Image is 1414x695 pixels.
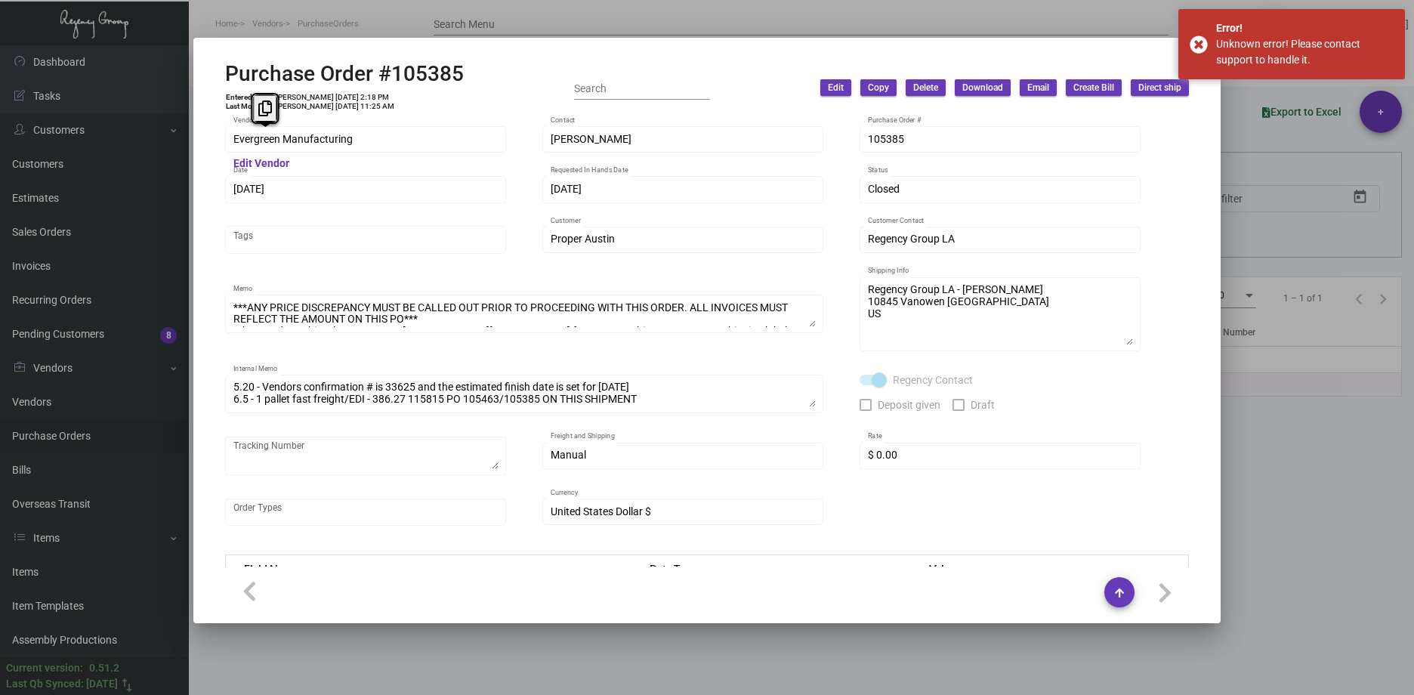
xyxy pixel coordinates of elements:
button: Download [955,79,1011,96]
span: Delete [913,82,938,94]
span: Email [1027,82,1049,94]
span: Direct ship [1138,82,1181,94]
th: Value [914,555,1188,582]
span: Draft [971,396,995,414]
div: Last Qb Synced: [DATE] [6,676,118,692]
button: Direct ship [1131,79,1189,96]
button: Create Bill [1066,79,1122,96]
button: Email [1020,79,1057,96]
span: Regency Contact [893,371,973,389]
td: [PERSON_NAME] [DATE] 11:25 AM [275,102,395,111]
span: Copy [868,82,889,94]
span: Deposit given [878,396,940,414]
mat-hint: Edit Vendor [233,158,289,170]
div: Current version: [6,660,83,676]
th: Field Name [226,555,635,582]
td: Last Modified: [225,102,275,111]
i: Copy [258,100,272,116]
button: Delete [906,79,946,96]
td: [PERSON_NAME] [DATE] 2:18 PM [275,93,395,102]
span: Closed [868,183,900,195]
div: 0.51.2 [89,660,119,676]
th: Data Type [634,555,914,582]
span: Create Bill [1073,82,1114,94]
span: Download [962,82,1003,94]
button: Copy [860,79,897,96]
span: Edit [828,82,844,94]
h2: Purchase Order #105385 [225,61,464,87]
td: Entered By: [225,93,275,102]
div: Error! [1216,20,1394,36]
div: Unknown error! Please contact support to handle it. [1216,36,1394,68]
button: Edit [820,79,851,96]
span: Manual [551,449,586,461]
